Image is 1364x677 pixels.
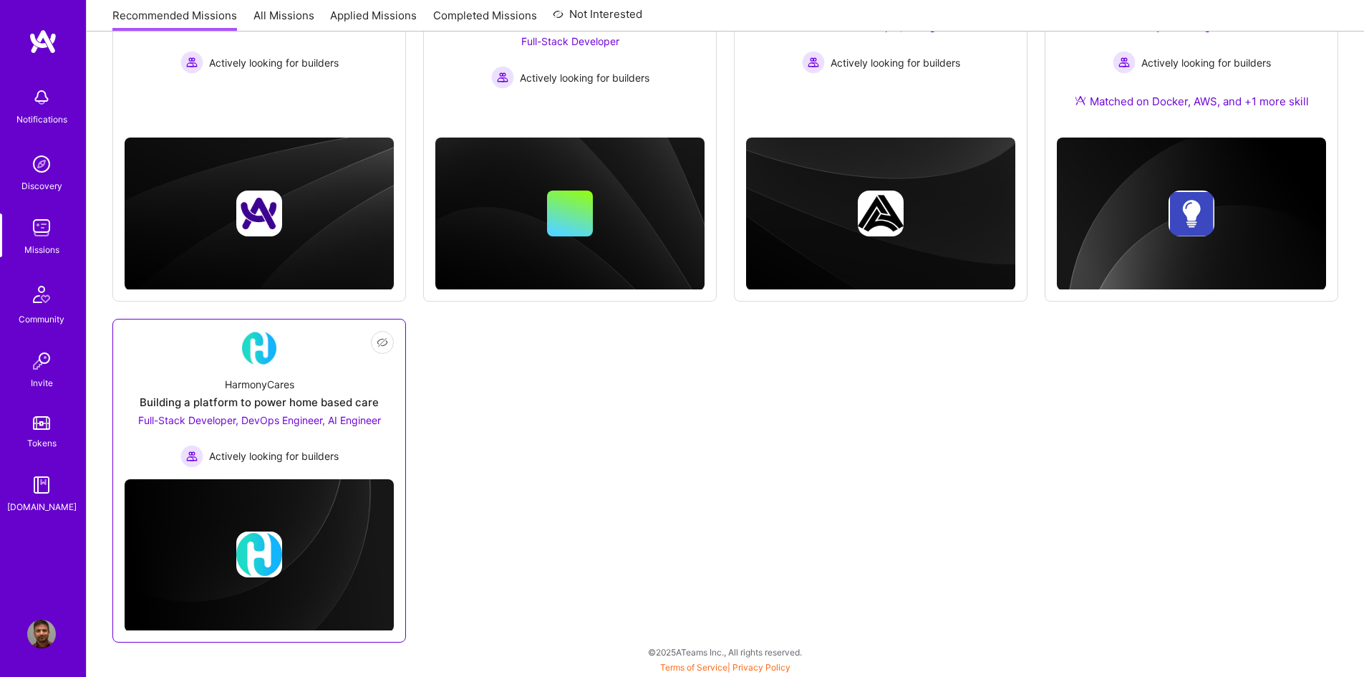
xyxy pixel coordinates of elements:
div: Building a platform to power home based care [140,395,379,410]
img: guide book [27,471,56,499]
a: Privacy Policy [732,662,790,673]
img: Company logo [858,191,904,236]
a: Recommended Missions [112,8,237,32]
img: Company logo [236,532,282,577]
div: Notifications [16,112,67,127]
img: cover [125,479,394,632]
div: Discovery [21,178,62,193]
span: Actively looking for builders [1141,55,1271,70]
img: Actively looking for builders [1113,51,1136,74]
img: Community [24,277,59,312]
img: Actively looking for builders [180,51,203,74]
img: User Avatar [27,620,56,648]
span: Actively looking for builders [520,70,649,85]
img: cover [125,138,394,290]
img: Actively looking for builders [802,51,825,74]
img: teamwork [27,213,56,242]
div: Community [19,312,64,327]
a: Company LogoHarmonyCaresBuilding a platform to power home based careFull-Stack Developer, DevOps ... [125,331,394,468]
img: discovery [27,150,56,178]
a: User Avatar [24,620,59,648]
img: tokens [33,416,50,430]
div: [DOMAIN_NAME] [7,499,77,514]
div: Missions [24,242,59,257]
img: Actively looking for builders [491,66,514,89]
div: Tokens [27,436,57,451]
img: Invite [27,347,56,375]
img: bell [27,83,56,112]
a: Applied Missions [330,8,417,32]
div: © 2025 ATeams Inc., All rights reserved. [86,634,1364,670]
img: Company logo [1169,191,1214,236]
span: Full-Stack Developer, DevOps Engineer, AI Engineer [138,414,381,426]
img: Company logo [236,191,282,236]
img: cover [1057,138,1326,290]
img: logo [29,29,57,54]
div: Invite [31,375,53,390]
img: cover [746,138,1015,290]
img: Company Logo [242,331,276,365]
a: Terms of Service [660,662,727,673]
span: Full-Stack Developer [521,35,619,47]
a: All Missions [253,8,314,32]
img: Ateam Purple Icon [1075,95,1086,106]
a: Not Interested [553,6,642,32]
img: cover [435,138,705,290]
span: Actively looking for builders [209,55,339,70]
img: Actively looking for builders [180,445,203,468]
i: icon EyeClosed [377,337,388,348]
a: Completed Missions [433,8,537,32]
div: HarmonyCares [225,377,294,392]
span: Actively looking for builders [831,55,960,70]
span: | [660,662,790,673]
span: Actively looking for builders [209,448,339,464]
div: Matched on Docker, AWS, and +1 more skill [1075,94,1309,109]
